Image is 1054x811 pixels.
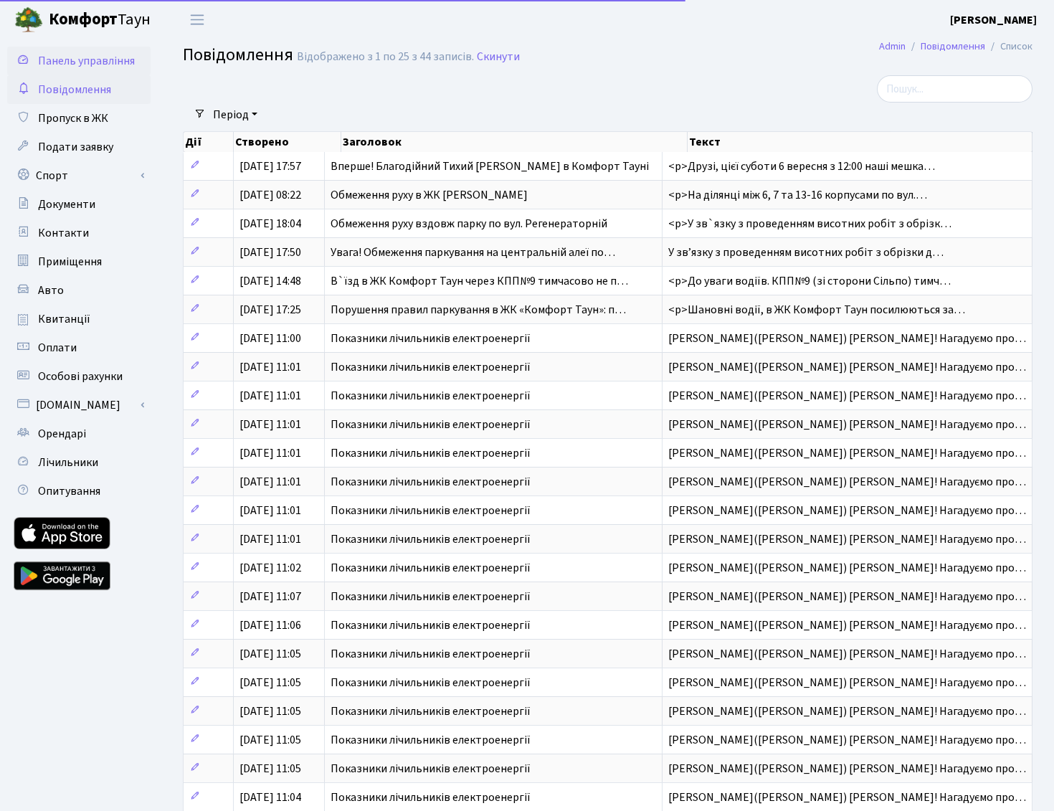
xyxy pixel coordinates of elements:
a: Період [207,103,263,127]
span: Показники лічильників електроенергії [331,646,531,662]
span: [DATE] 11:05 [239,675,301,691]
span: [DATE] 11:01 [239,359,301,375]
span: [DATE] 11:05 [239,646,301,662]
span: [DATE] 18:04 [239,216,301,232]
a: [PERSON_NAME] [950,11,1037,29]
a: Приміщення [7,247,151,276]
span: [DATE] 11:00 [239,331,301,346]
span: <p>На ділянці між 6, 7 та 13-16 корпусами по вул.… [668,187,927,203]
span: Вперше! Благодійний Тихий [PERSON_NAME] в Комфорт Тауні [331,158,649,174]
span: [PERSON_NAME]([PERSON_NAME]) [PERSON_NAME]! Нагадуємо про… [668,589,1026,604]
a: Особові рахунки [7,362,151,391]
span: [DATE] 11:01 [239,417,301,432]
span: [DATE] 08:22 [239,187,301,203]
span: Документи [38,196,95,212]
span: [PERSON_NAME]([PERSON_NAME]) [PERSON_NAME]! Нагадуємо про… [668,331,1026,346]
span: Повідомлення [38,82,111,98]
span: [DATE] 11:07 [239,589,301,604]
span: [PERSON_NAME]([PERSON_NAME]) [PERSON_NAME]! Нагадуємо про… [668,675,1026,691]
span: [PERSON_NAME]([PERSON_NAME]) [PERSON_NAME]! Нагадуємо про… [668,445,1026,461]
span: Показники лічильників електроенергії [331,703,531,719]
span: Обмеження руху в ЖК [PERSON_NAME] [331,187,528,203]
span: Обмеження руху вздовж парку по вул. Регенераторній [331,216,607,232]
span: Орендарі [38,426,86,442]
span: [DATE] 11:05 [239,761,301,777]
a: Документи [7,190,151,219]
span: [DATE] 17:50 [239,245,301,260]
span: Увага! Обмеження паркування на центральній алеї по… [331,245,615,260]
span: Контакти [38,225,89,241]
span: [PERSON_NAME]([PERSON_NAME]) [PERSON_NAME]! Нагадуємо про… [668,732,1026,748]
span: Показники лічильників електроенергії [331,761,531,777]
a: Повідомлення [921,39,985,54]
span: Оплати [38,340,77,356]
span: <p>До уваги водіїв. КПП№9 (зі сторони Сільпо) тимч… [668,273,951,289]
span: Показники лічильників електроенергії [331,388,531,404]
a: Пропуск в ЖК [7,104,151,133]
a: Скинути [477,50,520,64]
span: Подати заявку [38,139,113,155]
span: [PERSON_NAME]([PERSON_NAME]) [PERSON_NAME]! Нагадуємо про… [668,617,1026,633]
span: [PERSON_NAME]([PERSON_NAME]) [PERSON_NAME]! Нагадуємо про… [668,474,1026,490]
a: Повідомлення [7,75,151,104]
a: Контакти [7,219,151,247]
span: Показники лічильників електроенергії [331,732,531,748]
a: Лічильники [7,448,151,477]
a: Admin [879,39,906,54]
span: [DATE] 11:01 [239,503,301,518]
span: [DATE] 11:01 [239,388,301,404]
b: Комфорт [49,8,118,31]
span: Показники лічильників електроенергії [331,560,531,576]
span: [DATE] 11:02 [239,560,301,576]
span: Показники лічильників електроенергії [331,589,531,604]
span: Повідомлення [183,42,293,67]
span: Показники лічильників електроенергії [331,531,531,547]
th: Створено [234,132,341,152]
a: Панель управління [7,47,151,75]
span: <p>Друзі, цієї суботи 6 вересня з 12:00 наші мешка… [668,158,935,174]
span: Квитанції [38,311,90,327]
span: [PERSON_NAME]([PERSON_NAME]) [PERSON_NAME]! Нагадуємо про… [668,703,1026,719]
th: Заголовок [341,132,688,152]
span: Показники лічильників електроенергії [331,789,531,805]
span: [DATE] 11:05 [239,703,301,719]
a: Авто [7,276,151,305]
span: [DATE] 17:25 [239,302,301,318]
span: Показники лічильників електроенергії [331,474,531,490]
span: [PERSON_NAME]([PERSON_NAME]) [PERSON_NAME]! Нагадуємо про… [668,503,1026,518]
span: Порушення правил паркування в ЖК «Комфорт Таун»: п… [331,302,626,318]
span: [PERSON_NAME]([PERSON_NAME]) [PERSON_NAME]! Нагадуємо про… [668,359,1026,375]
a: [DOMAIN_NAME] [7,391,151,419]
span: [PERSON_NAME]([PERSON_NAME]) [PERSON_NAME]! Нагадуємо про… [668,560,1026,576]
span: Панель управління [38,53,135,69]
span: Показники лічильників електроенергії [331,331,531,346]
nav: breadcrumb [858,32,1054,62]
span: У звʼязку з проведенням висотних робіт з обрізки д… [668,245,944,260]
span: [DATE] 11:05 [239,732,301,748]
span: Опитування [38,483,100,499]
a: Подати заявку [7,133,151,161]
span: [PERSON_NAME]([PERSON_NAME]) [PERSON_NAME]! Нагадуємо про… [668,646,1026,662]
span: Показники лічильників електроенергії [331,417,531,432]
th: Дії [184,132,234,152]
span: <p>У зв`язку з проведенням висотних робіт з обрізк… [668,216,951,232]
span: <p>Шановні водії, в ЖК Комфорт Таун посилюються за… [668,302,965,318]
b: [PERSON_NAME] [950,12,1037,28]
img: logo.png [14,6,43,34]
span: [DATE] 11:01 [239,445,301,461]
span: [DATE] 17:57 [239,158,301,174]
th: Текст [688,132,1032,152]
span: Показники лічильників електроенергії [331,675,531,691]
span: [PERSON_NAME]([PERSON_NAME]) [PERSON_NAME]! Нагадуємо про… [668,789,1026,805]
span: [DATE] 14:48 [239,273,301,289]
li: Список [985,39,1032,54]
a: Опитування [7,477,151,506]
div: Відображено з 1 по 25 з 44 записів. [297,50,474,64]
a: Оплати [7,333,151,362]
span: Таун [49,8,151,32]
input: Пошук... [877,75,1032,103]
span: Лічильники [38,455,98,470]
span: Показники лічильників електроенергії [331,359,531,375]
span: [PERSON_NAME]([PERSON_NAME]) [PERSON_NAME]! Нагадуємо про… [668,417,1026,432]
span: В`їзд в ЖК Комфорт Таун через КПП№9 тимчасово не п… [331,273,628,289]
